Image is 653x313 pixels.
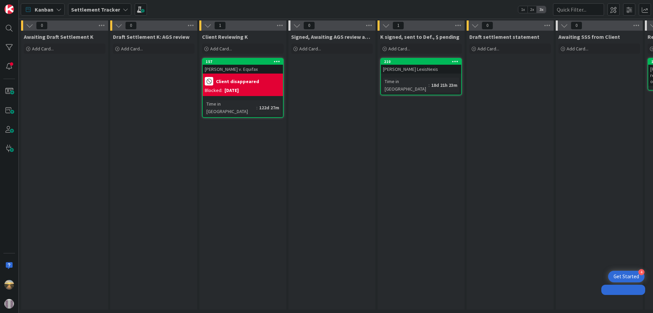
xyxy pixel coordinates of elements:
[36,21,48,30] span: 0
[380,33,459,40] span: K signed, sent to Def., $ pending
[381,59,461,74] div: 210[PERSON_NAME] LexisNexis
[32,46,54,52] span: Add Card...
[205,87,222,94] div: Blocked:
[528,6,537,13] span: 2x
[303,21,315,30] span: 0
[614,273,639,280] div: Get Started
[518,6,528,13] span: 1x
[381,65,461,74] div: [PERSON_NAME] LexisNexis
[35,5,53,14] span: Kanban
[291,33,373,40] span: Signed, Awaiting AGS review and return to Defendant
[469,33,539,40] span: Draft settlement statement
[478,46,499,52] span: Add Card...
[299,46,321,52] span: Add Card...
[638,269,644,275] div: 4
[202,33,248,40] span: Client Reviewing K
[257,104,281,111] div: 122d 27m
[537,6,546,13] span: 3x
[384,59,461,64] div: 210
[4,299,14,309] img: avatar
[380,58,462,95] a: 210[PERSON_NAME] LexisNexisTime in [GEOGRAPHIC_DATA]:18d 21h 23m
[203,65,283,74] div: [PERSON_NAME] v. Equifax
[482,21,493,30] span: 0
[203,59,283,74] div: 157[PERSON_NAME] v. Equifax
[125,21,137,30] span: 0
[113,33,189,40] span: Draft Settlement K: AGS review
[214,21,226,30] span: 1
[381,59,461,65] div: 210
[210,46,232,52] span: Add Card...
[206,59,283,64] div: 157
[256,104,257,111] span: :
[202,58,284,118] a: 157[PERSON_NAME] v. EquifaxClient disappearedBlocked:[DATE]Time in [GEOGRAPHIC_DATA]:122d 27m
[205,100,256,115] div: Time in [GEOGRAPHIC_DATA]
[4,4,14,14] img: Visit kanbanzone.com
[567,46,588,52] span: Add Card...
[224,87,239,94] div: [DATE]
[383,78,429,93] div: Time in [GEOGRAPHIC_DATA]
[388,46,410,52] span: Add Card...
[203,59,283,65] div: 157
[121,46,143,52] span: Add Card...
[553,3,604,16] input: Quick Filter...
[4,280,14,289] img: AS
[558,33,620,40] span: Awaiting SSS from Client
[216,79,259,84] b: Client disappeared
[71,6,120,13] b: Settlement Tracker
[24,33,94,40] span: Awaiting Draft Settlement K
[608,271,644,282] div: Open Get Started checklist, remaining modules: 4
[571,21,582,30] span: 0
[392,21,404,30] span: 1
[429,81,430,89] span: :
[430,81,459,89] div: 18d 21h 23m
